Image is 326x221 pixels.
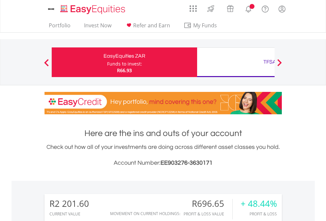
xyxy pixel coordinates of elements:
span: R66.93 [117,67,132,73]
h3: Account Number: [44,158,282,168]
h1: Here are the ins and outs of your account [44,127,282,139]
div: CURRENT VALUE [49,212,89,216]
img: EasyEquities_Logo.png [59,4,128,15]
div: Check out how all of your investments are doing across different asset classes you hold. [44,143,282,168]
div: + 48.44% [241,199,277,208]
a: Notifications [240,2,257,15]
a: Refer and Earn [122,22,173,32]
a: Portfolio [46,22,73,32]
img: EasyCredit Promotion Banner [44,92,282,114]
a: FAQ's and Support [257,2,274,15]
div: Profit & Loss [241,212,277,216]
span: Refer and Earn [133,22,170,29]
div: Funds to invest: [107,61,142,67]
button: Previous [40,62,53,69]
a: Vouchers [221,2,240,14]
img: grid-menu-icon.svg [190,5,197,12]
div: Movement on Current Holdings: [110,211,180,216]
a: Home page [58,2,128,15]
div: R2 201.60 [49,199,89,208]
a: Invest Now [81,22,114,32]
img: thrive-v2.svg [205,3,216,14]
img: vouchers-v2.svg [225,3,236,14]
div: Profit & Loss Value [184,212,232,216]
span: My Funds [184,21,227,30]
a: My Profile [274,2,290,16]
div: R696.65 [184,199,232,208]
a: AppsGrid [185,2,201,12]
div: EasyEquities ZAR [56,51,193,61]
button: Next [273,62,286,69]
span: EE903276-3630171 [161,160,213,166]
